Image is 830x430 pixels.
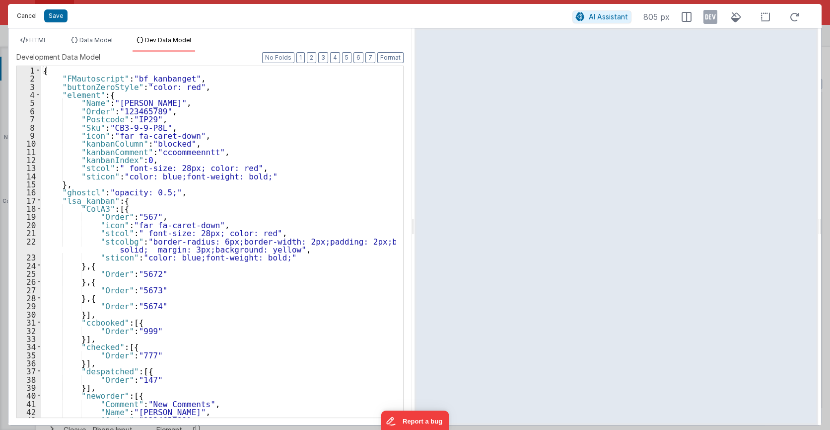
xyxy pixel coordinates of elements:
div: 10 [17,139,41,147]
div: 13 [17,164,41,172]
div: 4 [17,90,41,98]
div: 1 [17,66,41,74]
div: 16 [17,188,41,196]
div: 36 [17,359,41,367]
div: 2 [17,74,41,82]
div: 38 [17,375,41,383]
button: 4 [330,52,340,63]
button: 5 [342,52,351,63]
div: 28 [17,294,41,302]
div: 15 [17,180,41,188]
span: Data Model [79,36,113,44]
div: 3 [17,83,41,90]
div: 41 [17,400,41,408]
div: 42 [17,408,41,416]
button: 7 [365,52,375,63]
button: AI Assistant [572,10,631,23]
button: Save [44,9,68,22]
div: 7 [17,115,41,123]
button: No Folds [262,52,294,63]
div: 22 [17,237,41,254]
div: 29 [17,302,41,310]
div: 25 [17,269,41,277]
div: 27 [17,286,41,294]
button: 1 [296,52,305,63]
div: 12 [17,156,41,164]
button: 6 [353,52,363,63]
div: 37 [17,367,41,375]
div: 9 [17,131,41,139]
div: 30 [17,310,41,318]
div: 23 [17,253,41,261]
span: 805 px [643,11,670,23]
button: 3 [318,52,328,63]
div: 33 [17,335,41,343]
span: AI Assistant [589,12,628,21]
div: 11 [17,148,41,156]
div: 26 [17,277,41,285]
span: HTML [29,36,47,44]
div: 20 [17,221,41,229]
div: 19 [17,212,41,220]
div: 21 [17,229,41,237]
div: 40 [17,391,41,399]
div: 17 [17,196,41,204]
button: Format [377,52,404,63]
div: 18 [17,204,41,212]
div: 6 [17,107,41,115]
div: 39 [17,383,41,391]
button: 2 [307,52,316,63]
div: 35 [17,351,41,359]
div: 8 [17,123,41,131]
button: Cancel [12,9,42,23]
span: Dev Data Model [145,36,191,44]
div: 32 [17,327,41,335]
div: 31 [17,318,41,326]
div: 5 [17,98,41,106]
span: Development Data Model [16,52,100,62]
div: 34 [17,343,41,350]
div: 43 [17,416,41,424]
div: 24 [17,261,41,269]
div: 14 [17,172,41,180]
